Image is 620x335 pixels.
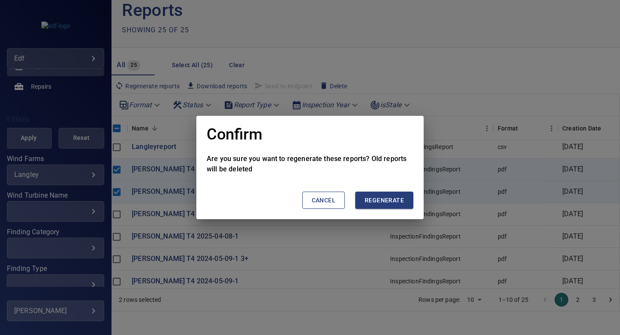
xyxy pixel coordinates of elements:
button: Regenerate [355,192,413,209]
span: Regenerate [365,195,404,206]
button: Cancel [302,192,345,209]
h1: Confirm [207,126,262,143]
p: Are you sure you want to regenerate these reports? Old reports will be deleted [207,154,413,174]
span: Cancel [312,195,335,206]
